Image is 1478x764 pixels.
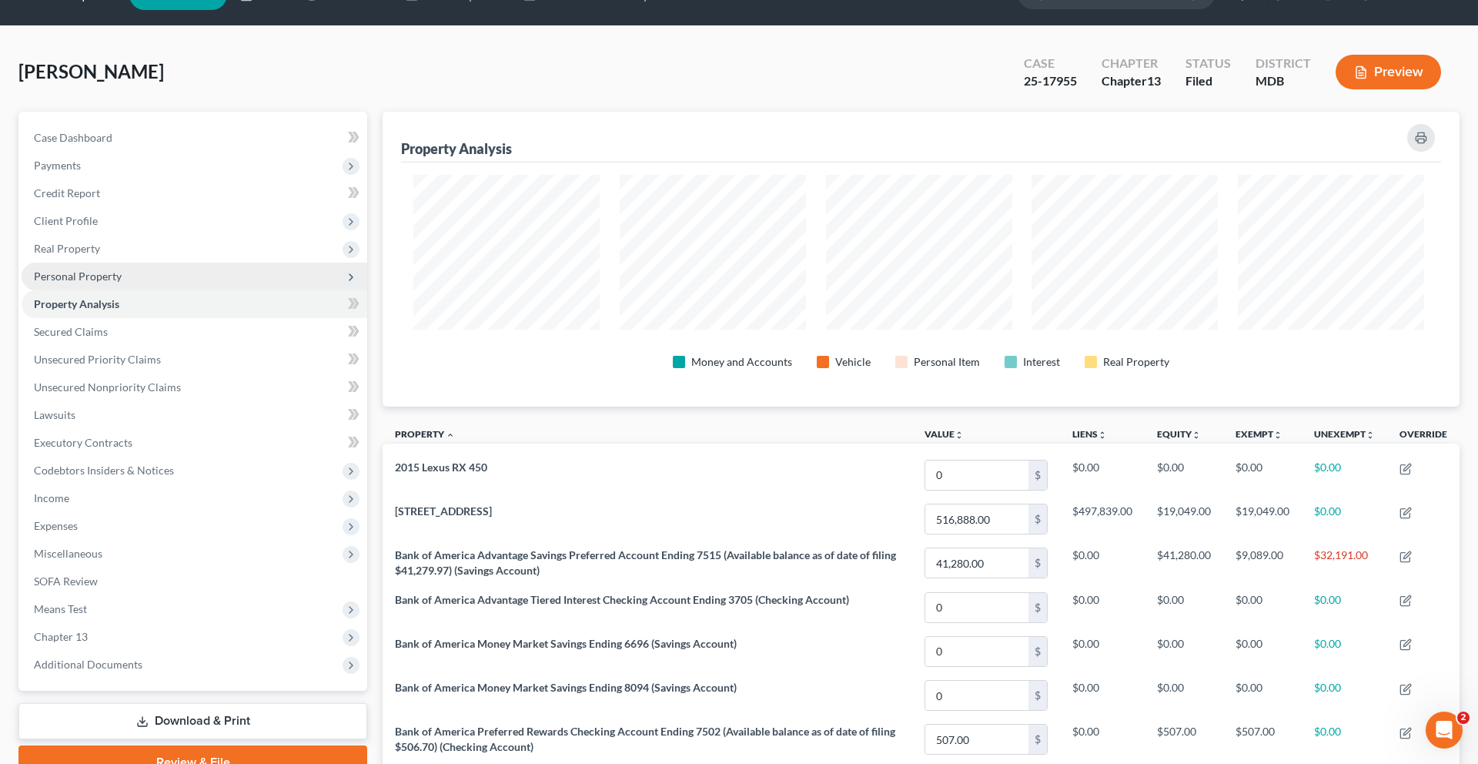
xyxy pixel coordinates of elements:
[395,548,896,577] span: Bank of America Advantage Savings Preferred Account Ending 7515 (Available balance as of date of ...
[925,637,1028,666] input: 0.00
[1145,453,1223,497] td: $0.00
[1366,431,1375,440] i: unfold_more
[22,290,367,318] a: Property Analysis
[18,703,367,739] a: Download & Print
[34,380,181,394] span: Unsecured Nonpriority Claims
[1223,718,1302,762] td: $507.00
[925,725,1028,754] input: 0.00
[22,346,367,374] a: Unsecured Priority Claims
[1024,55,1077,72] div: Case
[1028,461,1047,490] div: $
[1145,674,1223,718] td: $0.00
[34,325,108,338] span: Secured Claims
[395,637,737,650] span: Bank of America Money Market Savings Ending 6696 (Savings Account)
[1024,72,1077,90] div: 25-17955
[395,504,492,518] span: [STREET_ADDRESS]
[22,374,367,401] a: Unsecured Nonpriority Claims
[1223,585,1302,629] td: $0.00
[1426,712,1463,749] iframe: Intercom live chat
[1185,55,1231,72] div: Status
[1185,72,1231,90] div: Filed
[1072,428,1107,440] a: Liensunfold_more
[34,602,87,615] span: Means Test
[22,429,367,457] a: Executory Contracts
[1223,498,1302,541] td: $19,049.00
[1302,674,1387,718] td: $0.00
[1028,725,1047,754] div: $
[34,575,98,588] span: SOFA Review
[1060,498,1145,541] td: $497,839.00
[1314,428,1375,440] a: Unexemptunfold_more
[1145,629,1223,673] td: $0.00
[1273,431,1282,440] i: unfold_more
[22,318,367,346] a: Secured Claims
[925,461,1028,490] input: 0.00
[34,464,174,477] span: Codebtors Insiders & Notices
[925,428,964,440] a: Valueunfold_more
[34,270,122,283] span: Personal Property
[1192,431,1201,440] i: unfold_more
[1145,541,1223,585] td: $41,280.00
[1103,354,1169,370] div: Real Property
[1060,674,1145,718] td: $0.00
[1145,498,1223,541] td: $19,049.00
[1028,548,1047,578] div: $
[914,354,980,370] div: Personal Item
[1147,73,1161,88] span: 13
[395,725,895,753] span: Bank of America Preferred Rewards Checking Account Ending 7502 (Available balance as of date of f...
[691,354,792,370] div: Money and Accounts
[446,431,455,440] i: expand_less
[1060,541,1145,585] td: $0.00
[1023,354,1060,370] div: Interest
[401,139,512,158] div: Property Analysis
[1145,718,1223,762] td: $507.00
[34,242,100,255] span: Real Property
[1457,712,1470,724] span: 2
[1028,637,1047,666] div: $
[1256,55,1311,72] div: District
[1336,55,1441,89] button: Preview
[1302,629,1387,673] td: $0.00
[925,681,1028,710] input: 0.00
[1223,541,1302,585] td: $9,089.00
[34,214,98,227] span: Client Profile
[1302,453,1387,497] td: $0.00
[34,658,142,671] span: Additional Documents
[34,519,78,532] span: Expenses
[1223,674,1302,718] td: $0.00
[1102,55,1161,72] div: Chapter
[1060,718,1145,762] td: $0.00
[1223,629,1302,673] td: $0.00
[1028,681,1047,710] div: $
[955,431,964,440] i: unfold_more
[1236,428,1282,440] a: Exemptunfold_more
[34,630,88,643] span: Chapter 13
[1098,431,1107,440] i: unfold_more
[34,297,119,310] span: Property Analysis
[1387,419,1460,454] th: Override
[34,547,102,560] span: Miscellaneous
[22,179,367,207] a: Credit Report
[34,159,81,172] span: Payments
[1060,629,1145,673] td: $0.00
[925,548,1028,578] input: 0.00
[1302,541,1387,585] td: $32,191.00
[1256,72,1311,90] div: MDB
[1302,718,1387,762] td: $0.00
[1145,585,1223,629] td: $0.00
[1223,453,1302,497] td: $0.00
[34,408,75,421] span: Lawsuits
[925,504,1028,534] input: 0.00
[1060,453,1145,497] td: $0.00
[34,131,112,144] span: Case Dashboard
[1302,585,1387,629] td: $0.00
[1302,498,1387,541] td: $0.00
[1157,428,1201,440] a: Equityunfold_more
[34,353,161,366] span: Unsecured Priority Claims
[18,60,164,82] span: [PERSON_NAME]
[395,681,737,694] span: Bank of America Money Market Savings Ending 8094 (Savings Account)
[395,461,487,474] span: 2015 Lexus RX 450
[925,593,1028,622] input: 0.00
[22,124,367,152] a: Case Dashboard
[1060,585,1145,629] td: $0.00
